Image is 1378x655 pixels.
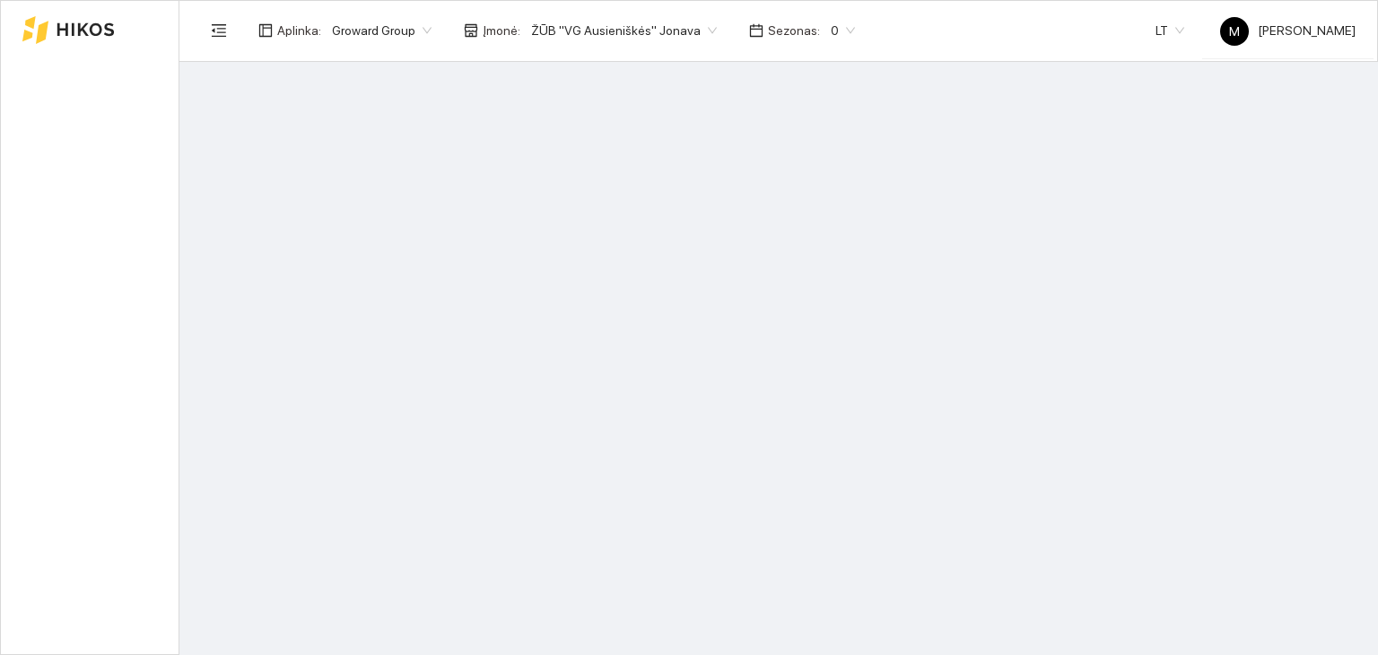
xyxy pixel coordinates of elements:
span: M [1229,17,1240,46]
span: shop [464,23,478,38]
span: Sezonas : [768,21,820,40]
span: [PERSON_NAME] [1220,23,1356,38]
span: Aplinka : [277,21,321,40]
span: menu-fold [211,22,227,39]
span: calendar [749,23,763,38]
span: ŽŪB "VG Ausieniškės" Jonava [531,17,717,44]
span: layout [258,23,273,38]
span: Įmonė : [483,21,520,40]
span: Groward Group [332,17,432,44]
span: 0 [831,17,855,44]
button: menu-fold [201,13,237,48]
span: LT [1156,17,1184,44]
